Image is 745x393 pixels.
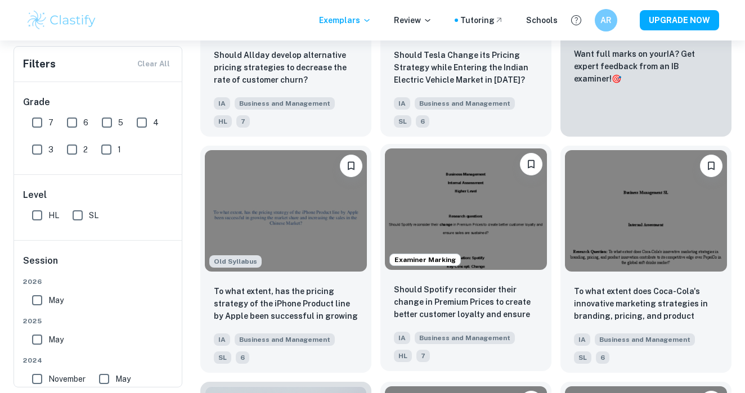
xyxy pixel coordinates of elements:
span: 6 [236,351,249,364]
span: Business and Management [235,97,335,110]
button: AR [595,9,617,31]
span: 7 [48,116,53,129]
span: IA [394,97,410,110]
span: SL [574,351,591,364]
span: 7 [416,350,430,362]
span: IA [574,333,590,346]
a: Bookmark To what extent does Coca-Cola's innovative marketing strategies in branding, pricing, an... [560,146,731,373]
span: Business and Management [235,333,335,346]
button: Help and Feedback [567,11,586,30]
span: IA [214,333,230,346]
button: Bookmark [340,155,362,177]
span: SL [394,115,411,128]
span: November [48,373,86,385]
span: 2025 [23,316,174,326]
span: May [115,373,131,385]
button: Bookmark [520,153,542,175]
a: Schools [526,14,558,26]
span: 2024 [23,355,174,365]
p: Review [394,14,432,26]
div: Starting from the May 2024 session, the Business IA requirements have changed. It's OK to refer t... [209,255,262,268]
button: Bookmark [700,155,722,177]
span: 6 [416,115,429,128]
span: 7 [236,115,250,128]
span: Business and Management [415,332,515,344]
span: May [48,333,64,346]
p: To what extent does Coca-Cola's innovative marketing strategies in branding, pricing, and product... [574,285,718,323]
span: 1 [118,143,121,156]
span: 6 [596,351,609,364]
span: Examiner Marking [390,255,460,265]
span: IA [214,97,230,110]
a: Tutoring [460,14,504,26]
img: Business and Management IA example thumbnail: Should Spotify reconsider their change i [385,148,547,270]
h6: AR [600,14,613,26]
h6: Level [23,188,174,202]
h6: Grade [23,96,174,109]
span: Old Syllabus [209,255,262,268]
span: 6 [83,116,88,129]
span: 🎯 [612,74,621,83]
img: Business and Management IA example thumbnail: To what extent does Coca-Cola's innovat [565,150,727,272]
span: 4 [153,116,159,129]
span: HL [214,115,232,128]
img: Clastify logo [26,9,97,31]
button: UPGRADE NOW [640,10,719,30]
img: Business and Management IA example thumbnail: To what extent, has the pricing strategy [205,150,367,272]
span: HL [48,209,59,222]
span: SL [214,351,231,364]
p: Want full marks on your IA ? Get expert feedback from an IB examiner! [574,48,718,85]
a: Examiner MarkingBookmarkShould Spotify reconsider their change in Premium Prices to create better... [380,146,551,373]
span: IA [394,332,410,344]
span: Business and Management [415,97,515,110]
p: To what extent, has the pricing strategy of the iPhone Product line by Apple been successful in g... [214,285,358,323]
p: Exemplars [319,14,371,26]
a: Starting from the May 2024 session, the Business IA requirements have changed. It's OK to refer t... [200,146,371,373]
span: May [48,294,64,306]
span: 2026 [23,277,174,287]
p: Should Tesla Change its Pricing Strategy while Entering the Indian Electric Vehicle Market in 2023? [394,49,538,86]
span: 3 [48,143,53,156]
span: HL [394,350,412,362]
h6: Session [23,254,174,277]
span: Business and Management [595,333,695,346]
h6: Filters [23,56,56,72]
p: Should Spotify reconsider their change in Premium Prices to create better customer loyalty and en... [394,283,538,322]
span: 5 [118,116,123,129]
span: SL [89,209,98,222]
p: Should Allday develop alternative pricing strategies to decrease the rate of customer churn? [214,49,358,86]
span: 2 [83,143,88,156]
